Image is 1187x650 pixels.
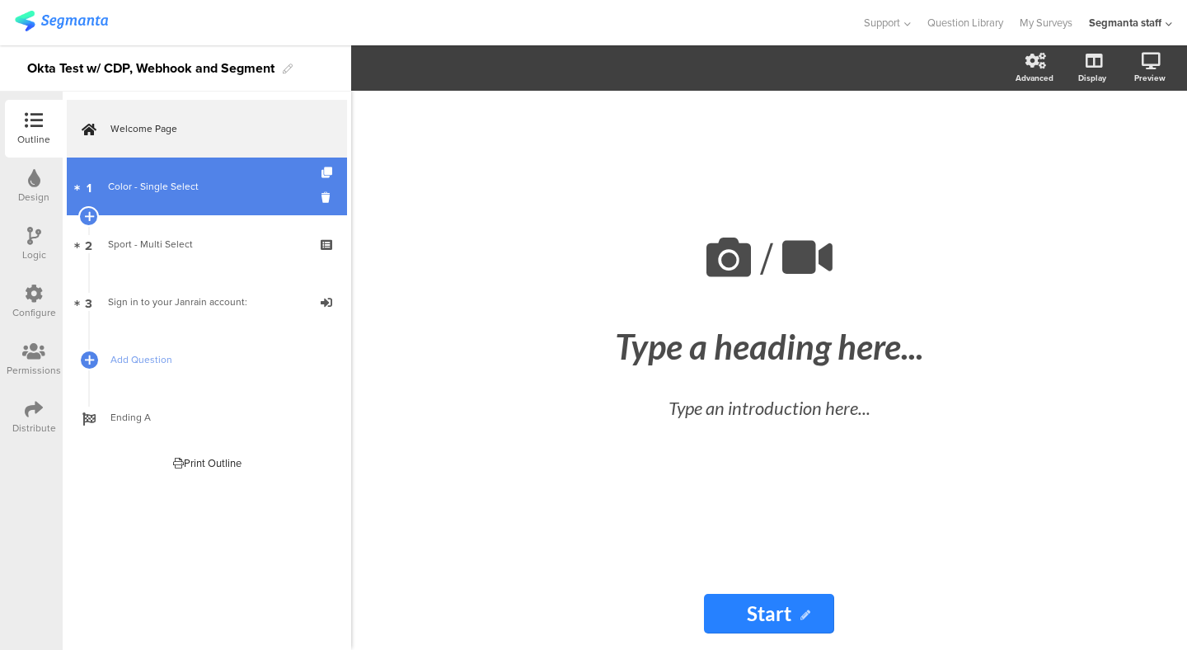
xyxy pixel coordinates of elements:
[110,351,321,368] span: Add Question
[1134,72,1166,84] div: Preview
[67,273,347,331] a: 3 Sign in to your Janrain account:
[173,455,242,471] div: Print Outline
[67,389,347,446] a: Ending A
[110,409,321,426] span: Ending A
[27,55,274,82] div: Okta Test w/ CDP, Webhook and Segment
[464,326,1074,367] div: Type a heading here...
[864,15,900,31] span: Support
[110,120,321,137] span: Welcome Page
[12,305,56,320] div: Configure
[87,177,91,195] span: 1
[108,236,305,252] div: Sport - Multi Select
[1089,15,1161,31] div: Segmanta staff
[22,247,46,262] div: Logic
[67,100,347,158] a: Welcome Page
[1078,72,1106,84] div: Display
[481,394,1058,422] div: Type an introduction here...
[1016,72,1053,84] div: Advanced
[321,190,335,205] i: Delete
[760,226,773,291] span: /
[7,363,61,378] div: Permissions
[67,215,347,273] a: 2 Sport - Multi Select
[67,158,347,215] a: 1 Color - Single Select
[85,235,92,253] span: 2
[108,178,305,195] div: Color - Single Select
[12,421,56,436] div: Distribute
[85,293,92,311] span: 3
[17,132,50,147] div: Outline
[18,190,49,205] div: Design
[15,11,108,31] img: segmanta logo
[108,294,305,310] div: Sign in to your Janrain account:
[704,594,834,634] input: Start
[321,167,335,178] i: Duplicate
